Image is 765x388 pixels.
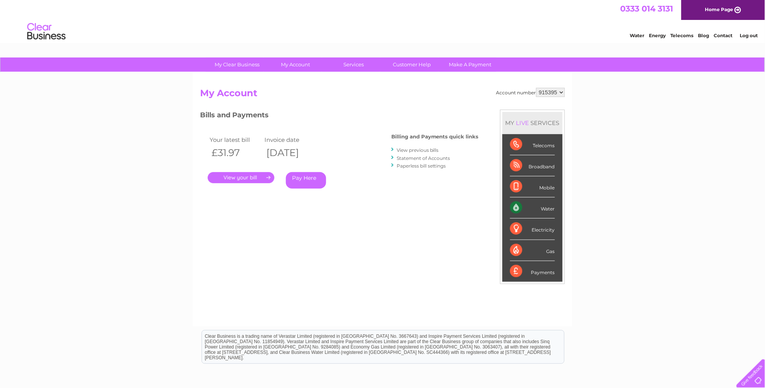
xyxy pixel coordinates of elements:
[740,33,758,38] a: Log out
[621,4,673,13] a: 0333 014 3131
[208,145,263,161] th: £31.97
[200,88,565,102] h2: My Account
[510,219,555,240] div: Electricity
[391,134,479,140] h4: Billing and Payments quick links
[208,135,263,145] td: Your latest bill
[510,134,555,155] div: Telecoms
[322,58,386,72] a: Services
[698,33,709,38] a: Blog
[510,197,555,219] div: Water
[510,176,555,197] div: Mobile
[206,58,269,72] a: My Clear Business
[515,119,531,127] div: LIVE
[263,145,318,161] th: [DATE]
[286,172,326,189] a: Pay Here
[496,88,565,97] div: Account number
[439,58,502,72] a: Make A Payment
[264,58,327,72] a: My Account
[510,155,555,176] div: Broadband
[397,163,446,169] a: Paperless bill settings
[200,110,479,123] h3: Bills and Payments
[202,4,564,37] div: Clear Business is a trading name of Verastar Limited (registered in [GEOGRAPHIC_DATA] No. 3667643...
[263,135,318,145] td: Invoice date
[671,33,694,38] a: Telecoms
[397,155,450,161] a: Statement of Accounts
[714,33,733,38] a: Contact
[649,33,666,38] a: Energy
[397,147,439,153] a: View previous bills
[630,33,645,38] a: Water
[27,20,66,43] img: logo.png
[510,261,555,282] div: Payments
[502,112,563,134] div: MY SERVICES
[208,172,274,183] a: .
[510,240,555,261] div: Gas
[381,58,444,72] a: Customer Help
